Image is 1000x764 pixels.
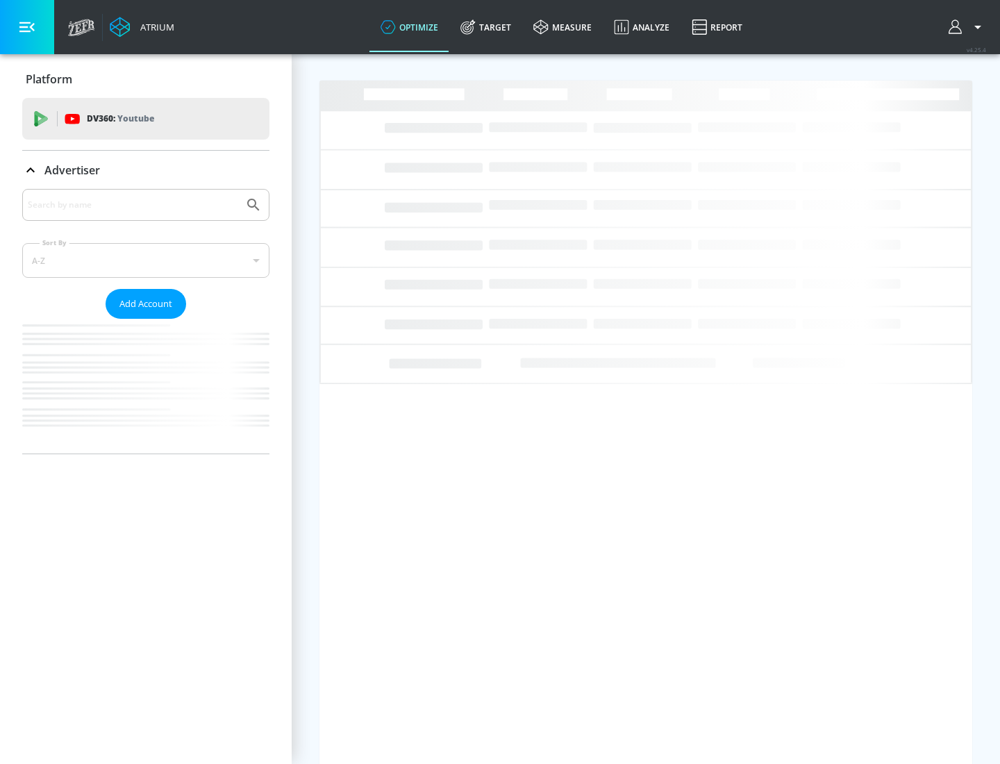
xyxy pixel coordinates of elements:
p: Platform [26,72,72,87]
span: Add Account [119,296,172,312]
a: Analyze [603,2,681,52]
div: A-Z [22,243,269,278]
button: Add Account [106,289,186,319]
a: measure [522,2,603,52]
a: Report [681,2,753,52]
p: DV360: [87,111,154,126]
p: Youtube [117,111,154,126]
nav: list of Advertiser [22,319,269,454]
label: Sort By [40,238,69,247]
div: DV360: Youtube [22,98,269,140]
a: Atrium [110,17,174,38]
div: Advertiser [22,189,269,454]
a: Target [449,2,522,52]
div: Platform [22,60,269,99]
input: Search by name [28,196,238,214]
a: optimize [369,2,449,52]
span: v 4.25.4 [967,46,986,53]
p: Advertiser [44,163,100,178]
div: Advertiser [22,151,269,190]
div: Atrium [135,21,174,33]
